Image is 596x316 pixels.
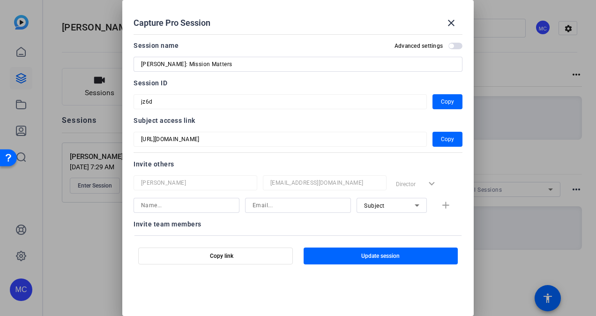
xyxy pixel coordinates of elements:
[141,177,250,188] input: Name...
[210,252,233,260] span: Copy link
[141,96,419,107] input: Session OTP
[134,77,462,89] div: Session ID
[134,158,462,170] div: Invite others
[364,203,385,209] span: Subject
[395,42,443,50] h2: Advanced settings
[134,40,179,51] div: Session name
[138,248,293,264] button: Copy link
[432,132,462,147] button: Copy
[141,59,455,70] input: Enter Session Name
[134,12,462,34] div: Capture Pro Session
[441,134,454,145] span: Copy
[432,94,462,109] button: Copy
[141,134,419,145] input: Session OTP
[134,115,462,126] div: Subject access link
[141,200,232,211] input: Name...
[134,218,462,230] div: Invite team members
[446,17,457,29] mat-icon: close
[304,248,458,264] button: Update session
[253,200,343,211] input: Email...
[270,177,379,188] input: Email...
[361,252,400,260] span: Update session
[441,96,454,107] span: Copy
